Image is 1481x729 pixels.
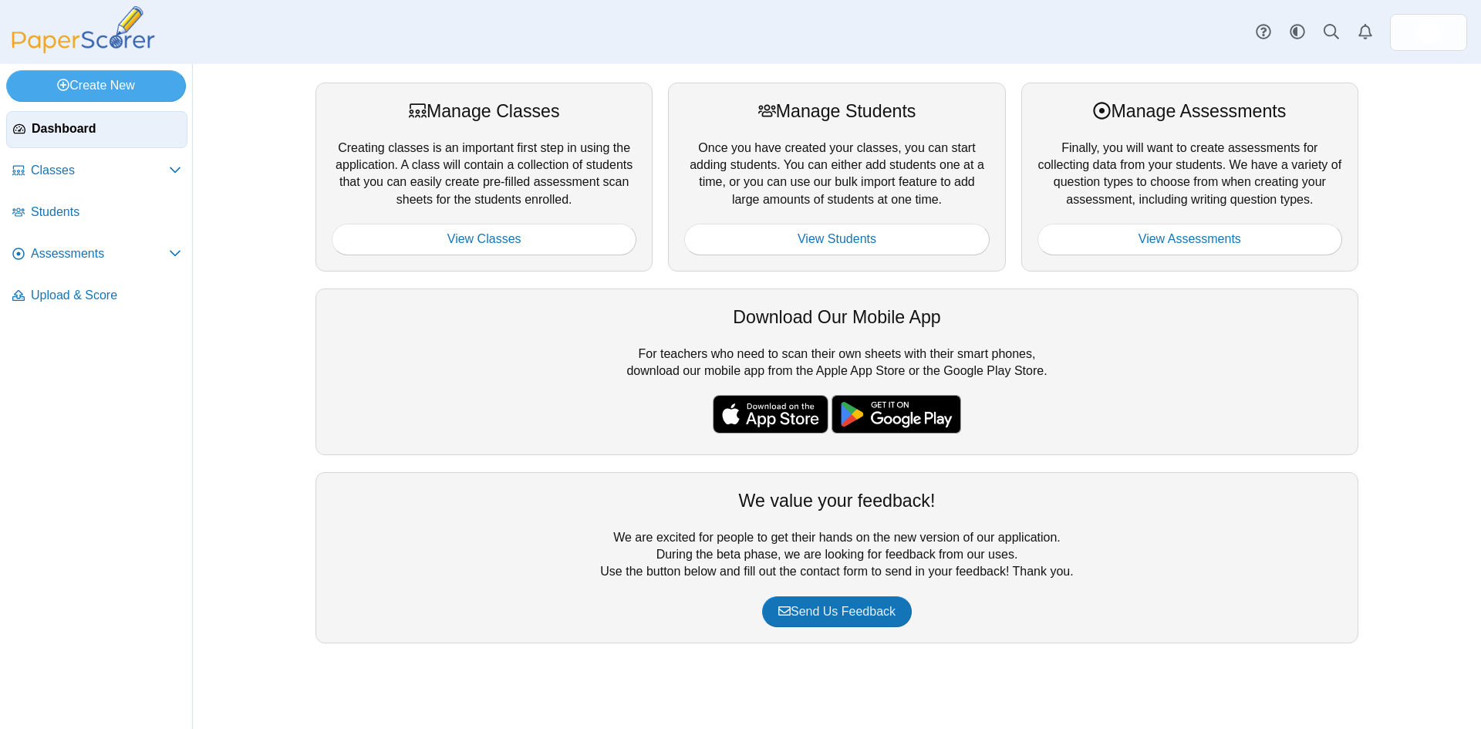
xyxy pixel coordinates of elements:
[315,472,1358,643] div: We are excited for people to get their hands on the new version of our application. During the be...
[332,99,636,123] div: Manage Classes
[668,83,1005,271] div: Once you have created your classes, you can start adding students. You can either add students on...
[1390,14,1467,51] a: ps.Cf2Tafgk0UWcmorU
[1348,15,1382,49] a: Alerts
[6,42,160,56] a: PaperScorer
[762,596,912,627] a: Send Us Feedback
[31,162,169,179] span: Classes
[31,204,181,221] span: Students
[1416,20,1441,45] img: ps.Cf2Tafgk0UWcmorU
[778,605,896,618] span: Send Us Feedback
[315,289,1358,455] div: For teachers who need to scan their own sheets with their smart phones, download our mobile app f...
[713,395,828,434] img: apple-store-badge.svg
[6,236,187,273] a: Assessments
[1416,20,1441,45] span: Brandon Shaw
[6,278,187,315] a: Upload & Score
[332,488,1342,513] div: We value your feedback!
[6,153,187,190] a: Classes
[31,287,181,304] span: Upload & Score
[684,99,989,123] div: Manage Students
[6,6,160,53] img: PaperScorer
[6,70,186,101] a: Create New
[31,245,169,262] span: Assessments
[6,111,187,148] a: Dashboard
[1021,83,1358,271] div: Finally, you will want to create assessments for collecting data from your students. We have a va...
[332,224,636,255] a: View Classes
[32,120,180,137] span: Dashboard
[684,224,989,255] a: View Students
[6,194,187,231] a: Students
[315,83,653,271] div: Creating classes is an important first step in using the application. A class will contain a coll...
[832,395,961,434] img: google-play-badge.png
[1037,99,1342,123] div: Manage Assessments
[332,305,1342,329] div: Download Our Mobile App
[1037,224,1342,255] a: View Assessments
